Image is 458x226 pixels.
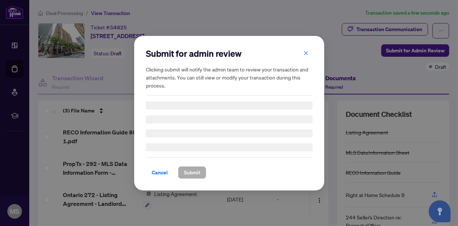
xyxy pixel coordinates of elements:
button: Submit [178,166,206,179]
span: Cancel [152,167,168,178]
h5: Clicking submit will notify the admin team to review your transaction and attachments. You can st... [146,65,313,89]
button: Cancel [146,166,174,179]
button: Open asap [429,200,451,222]
h2: Submit for admin review [146,48,313,59]
span: close [303,50,309,55]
